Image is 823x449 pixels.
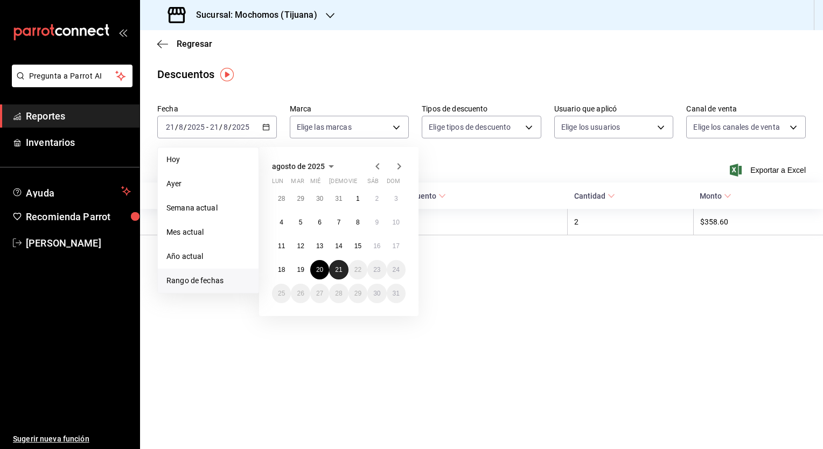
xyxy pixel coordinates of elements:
[366,209,568,235] th: Orden
[26,109,131,123] span: Reportes
[187,123,205,131] input: ----
[206,123,208,131] span: -
[329,178,393,189] abbr: jueves
[12,65,132,87] button: Pregunta a Parrot AI
[310,189,329,208] button: 30 de julio de 2025
[310,284,329,303] button: 27 de agosto de 2025
[367,213,386,232] button: 9 de agosto de 2025
[561,122,620,132] span: Elige los usuarios
[693,209,823,235] th: $358.60
[166,227,250,238] span: Mes actual
[393,266,400,273] abbr: 24 de agosto de 2025
[373,242,380,250] abbr: 16 de agosto de 2025
[686,105,806,113] label: Canal de venta
[291,284,310,303] button: 26 de agosto de 2025
[278,242,285,250] abbr: 11 de agosto de 2025
[318,219,322,226] abbr: 6 de agosto de 2025
[329,284,348,303] button: 28 de agosto de 2025
[367,284,386,303] button: 30 de agosto de 2025
[165,123,175,131] input: --
[178,123,184,131] input: --
[367,260,386,279] button: 23 de agosto de 2025
[272,178,283,189] abbr: lunes
[291,260,310,279] button: 19 de agosto de 2025
[166,202,250,214] span: Semana actual
[422,105,541,113] label: Tipos de descuento
[166,251,250,262] span: Año actual
[166,154,250,165] span: Hoy
[393,219,400,226] abbr: 10 de agosto de 2025
[166,178,250,190] span: Ayer
[272,284,291,303] button: 25 de agosto de 2025
[8,78,132,89] a: Pregunta a Parrot AI
[387,260,406,279] button: 24 de agosto de 2025
[354,290,361,297] abbr: 29 de agosto de 2025
[375,195,379,202] abbr: 2 de agosto de 2025
[329,213,348,232] button: 7 de agosto de 2025
[177,39,212,49] span: Regresar
[310,236,329,256] button: 13 de agosto de 2025
[348,213,367,232] button: 8 de agosto de 2025
[568,209,694,235] th: 2
[297,122,352,132] span: Elige las marcas
[574,192,615,200] span: Cantidad
[732,164,806,177] button: Exportar a Excel
[157,39,212,49] button: Regresar
[232,123,250,131] input: ----
[316,195,323,202] abbr: 30 de julio de 2025
[140,209,366,235] th: [PERSON_NAME]
[375,219,379,226] abbr: 9 de agosto de 2025
[299,219,303,226] abbr: 5 de agosto de 2025
[693,122,779,132] span: Elige los canales de venta
[356,219,360,226] abbr: 8 de agosto de 2025
[175,123,178,131] span: /
[335,290,342,297] abbr: 28 de agosto de 2025
[367,189,386,208] button: 2 de agosto de 2025
[26,135,131,150] span: Inventarios
[348,189,367,208] button: 1 de agosto de 2025
[26,236,131,250] span: [PERSON_NAME]
[184,123,187,131] span: /
[329,236,348,256] button: 14 de agosto de 2025
[13,433,131,445] span: Sugerir nueva función
[297,195,304,202] abbr: 29 de julio de 2025
[29,71,116,82] span: Pregunta a Parrot AI
[316,242,323,250] abbr: 13 de agosto de 2025
[280,219,283,226] abbr: 4 de agosto de 2025
[387,189,406,208] button: 3 de agosto de 2025
[394,195,398,202] abbr: 3 de agosto de 2025
[393,290,400,297] abbr: 31 de agosto de 2025
[278,266,285,273] abbr: 18 de agosto de 2025
[393,242,400,250] abbr: 17 de agosto de 2025
[387,213,406,232] button: 10 de agosto de 2025
[329,189,348,208] button: 31 de julio de 2025
[220,68,234,81] img: Tooltip marker
[316,290,323,297] abbr: 27 de agosto de 2025
[387,178,400,189] abbr: domingo
[356,195,360,202] abbr: 1 de agosto de 2025
[429,122,511,132] span: Elige tipos de descuento
[329,260,348,279] button: 21 de agosto de 2025
[272,213,291,232] button: 4 de agosto de 2025
[223,123,228,131] input: --
[219,123,222,131] span: /
[297,242,304,250] abbr: 12 de agosto de 2025
[272,260,291,279] button: 18 de agosto de 2025
[210,123,219,131] input: --
[118,28,127,37] button: open_drawer_menu
[310,260,329,279] button: 20 de agosto de 2025
[187,9,317,22] h3: Sucursal: Mochomos (Tijuana)
[367,236,386,256] button: 16 de agosto de 2025
[335,242,342,250] abbr: 14 de agosto de 2025
[700,192,731,200] span: Monto
[291,213,310,232] button: 5 de agosto de 2025
[26,209,131,224] span: Recomienda Parrot
[387,236,406,256] button: 17 de agosto de 2025
[348,236,367,256] button: 15 de agosto de 2025
[367,178,379,189] abbr: sábado
[335,266,342,273] abbr: 21 de agosto de 2025
[291,236,310,256] button: 12 de agosto de 2025
[348,178,357,189] abbr: viernes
